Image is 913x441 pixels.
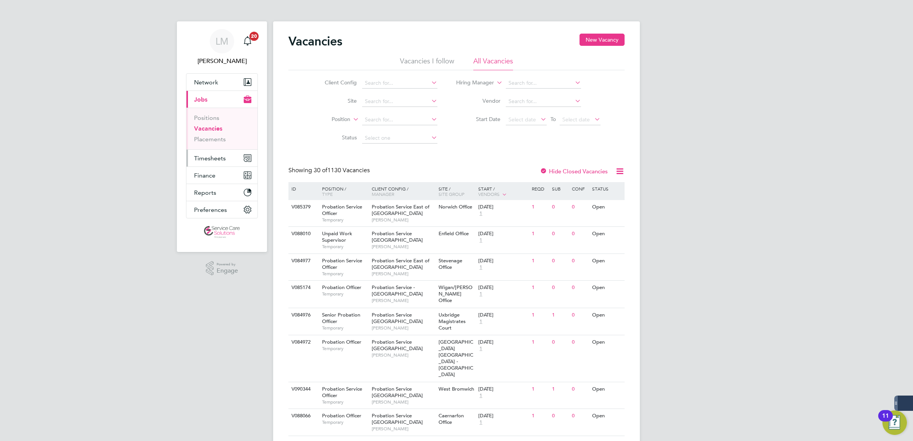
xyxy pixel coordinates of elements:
div: 0 [550,200,570,214]
div: V090344 [290,382,316,396]
span: Probation Service [GEOGRAPHIC_DATA] [372,312,423,325]
div: 1 [550,382,570,396]
label: Vendor [456,97,500,104]
label: Hide Closed Vacancies [540,168,608,175]
span: 1 [478,210,483,217]
span: Temporary [322,346,368,352]
button: Jobs [186,91,257,108]
button: New Vacancy [580,34,625,46]
span: Temporary [322,244,368,250]
span: Probation Service East of [GEOGRAPHIC_DATA] [372,204,429,216]
div: [DATE] [478,258,528,264]
li: All Vacancies [473,57,513,70]
span: 1 [478,318,483,325]
span: [GEOGRAPHIC_DATA] [GEOGRAPHIC_DATA] - [GEOGRAPHIC_DATA] [439,339,473,377]
input: Search for... [506,96,581,107]
span: [PERSON_NAME] [372,271,435,277]
span: Vendors [478,191,500,197]
div: Jobs [186,108,257,149]
div: [DATE] [478,312,528,318]
span: Uxbridge Magistrates Court [439,312,466,331]
div: [DATE] [478,386,528,393]
span: Temporary [322,217,368,223]
div: 1 [530,227,550,241]
span: Probation Service East of [GEOGRAPHIC_DATA] [372,257,429,270]
div: 1 [530,200,550,214]
span: Site Group [439,191,465,197]
div: 11 [882,416,889,426]
div: 0 [570,382,590,396]
div: V088010 [290,227,316,241]
span: Select date [508,116,536,123]
span: Finance [194,172,215,179]
button: Timesheets [186,150,257,166]
span: 1 [478,346,483,352]
div: Start / [476,182,530,201]
div: 0 [570,200,590,214]
button: Preferences [186,201,257,218]
span: Probation Service [GEOGRAPHIC_DATA] [372,230,423,243]
div: Sub [550,182,570,195]
input: Search for... [362,96,437,107]
nav: Main navigation [177,21,267,252]
span: [PERSON_NAME] [372,297,435,304]
div: Open [590,335,623,349]
div: Open [590,409,623,423]
div: V084976 [290,308,316,322]
div: [DATE] [478,204,528,210]
div: V088066 [290,409,316,423]
div: 1 [530,382,550,396]
div: V085174 [290,281,316,295]
span: [PERSON_NAME] [372,426,435,432]
span: Probation Officer [322,412,361,419]
div: [DATE] [478,284,528,291]
div: Open [590,382,623,396]
span: Reports [194,189,216,196]
span: Wigan/[PERSON_NAME] Office [439,284,473,304]
li: Vacancies I follow [400,57,454,70]
div: [DATE] [478,339,528,346]
label: Status [313,134,357,141]
div: Position / [316,182,370,200]
a: LM[PERSON_NAME] [186,29,258,66]
a: Positions [194,114,219,121]
div: Showing [288,166,371,174]
div: 0 [570,409,590,423]
span: Caernarfon Office [439,412,464,425]
div: 0 [570,281,590,295]
span: Enfield Office [439,230,469,237]
div: Open [590,281,623,295]
label: Start Date [456,116,500,123]
span: Network [194,79,218,86]
span: Probation Service Officer [322,257,362,270]
div: 0 [570,254,590,268]
div: 0 [570,335,590,349]
div: Client Config / [370,182,437,200]
span: Probation Service Officer [322,204,362,216]
span: Powered by [217,261,238,268]
input: Search for... [362,78,437,89]
span: Probation Service [GEOGRAPHIC_DATA] [372,339,423,352]
span: Probation Officer [322,339,361,345]
span: Temporary [322,419,368,425]
div: 1 [530,409,550,423]
a: Powered byEngage [206,261,238,276]
span: Temporary [322,325,368,331]
span: Manager [372,191,394,197]
div: Status [590,182,623,195]
span: Probation Service Officer [322,386,362,399]
div: Conf [570,182,590,195]
div: 0 [550,409,570,423]
span: Stevenage Office [439,257,462,270]
label: Client Config [313,79,357,86]
button: Finance [186,167,257,184]
button: Reports [186,184,257,201]
img: servicecare-logo-retina.png [204,226,240,238]
span: Temporary [322,271,368,277]
span: Jobs [194,96,207,103]
span: 1 [478,291,483,297]
div: V084977 [290,254,316,268]
div: 0 [550,227,570,241]
span: [PERSON_NAME] [372,217,435,223]
input: Select one [362,133,437,144]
